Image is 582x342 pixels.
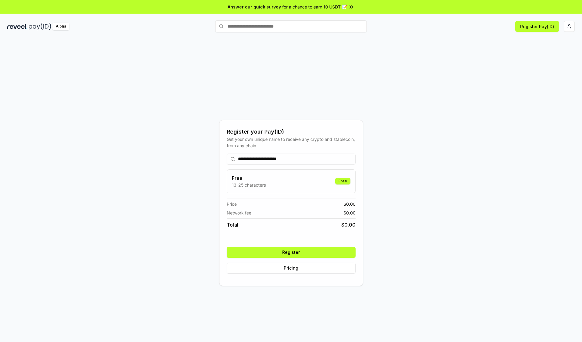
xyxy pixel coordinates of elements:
[29,23,51,30] img: pay_id
[228,4,281,10] span: Answer our quick survey
[232,182,266,188] p: 13-25 characters
[227,210,251,216] span: Network fee
[343,201,356,207] span: $ 0.00
[515,21,559,32] button: Register Pay(ID)
[227,263,356,274] button: Pricing
[7,23,28,30] img: reveel_dark
[282,4,347,10] span: for a chance to earn 10 USDT 📝
[227,136,356,149] div: Get your own unique name to receive any crypto and stablecoin, from any chain
[341,221,356,228] span: $ 0.00
[227,128,356,136] div: Register your Pay(ID)
[232,174,266,182] h3: Free
[227,247,356,258] button: Register
[52,23,69,30] div: Alpha
[343,210,356,216] span: $ 0.00
[335,178,350,184] div: Free
[227,221,238,228] span: Total
[227,201,237,207] span: Price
